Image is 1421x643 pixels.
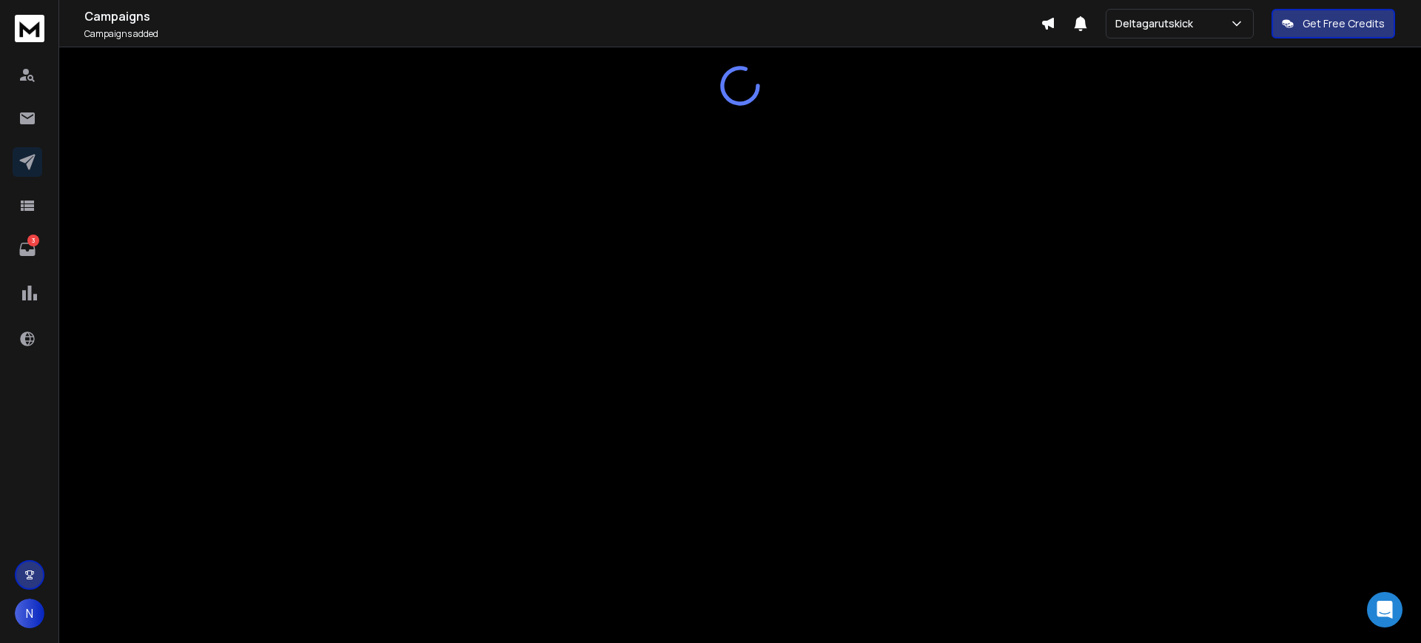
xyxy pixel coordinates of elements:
p: Deltagarutskick [1115,16,1199,31]
img: logo [15,15,44,42]
h1: Campaigns [84,7,1041,25]
p: Campaigns added [84,28,1041,40]
button: N [15,599,44,628]
div: Open Intercom Messenger [1367,592,1402,627]
p: 3 [27,235,39,246]
a: 3 [13,235,42,264]
p: Get Free Credits [1303,16,1385,31]
button: Get Free Credits [1271,9,1395,38]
